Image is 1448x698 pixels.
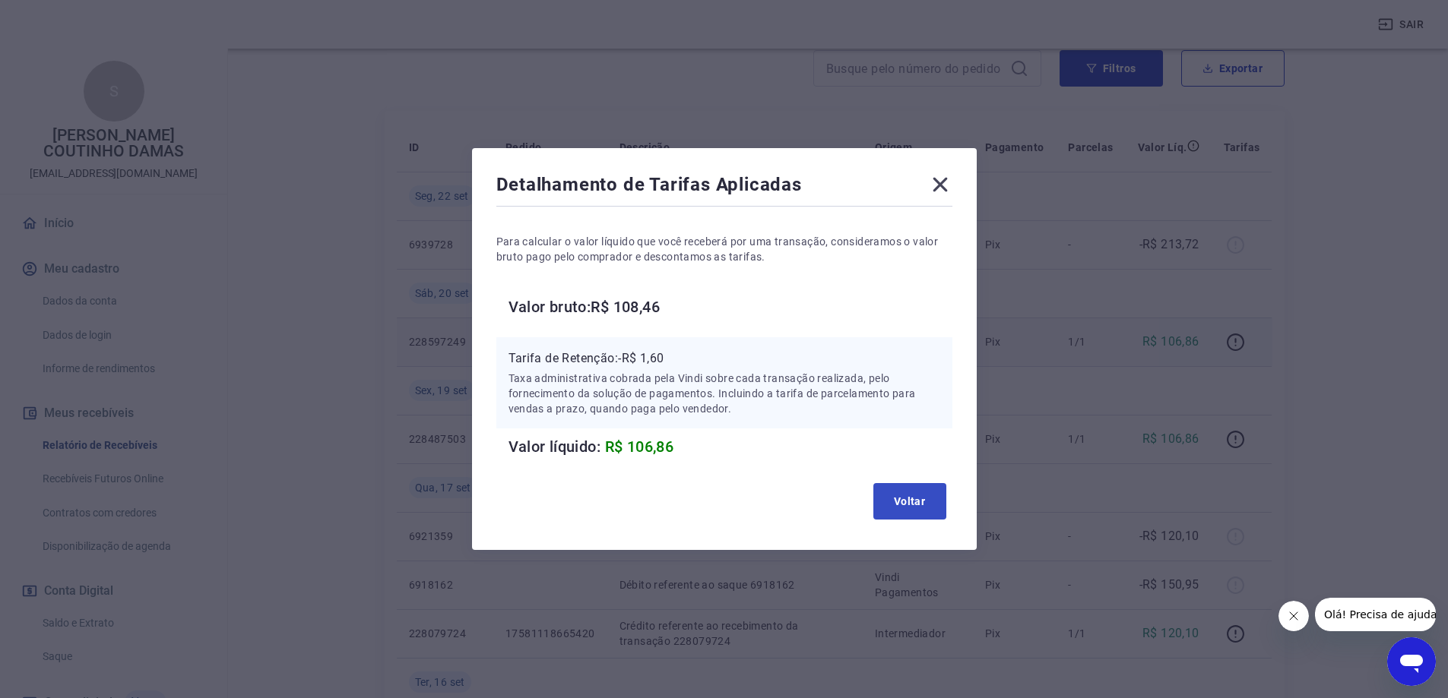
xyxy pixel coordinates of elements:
[509,295,952,319] h6: Valor bruto: R$ 108,46
[873,483,946,520] button: Voltar
[9,11,128,23] span: Olá! Precisa de ajuda?
[509,349,940,368] p: Tarifa de Retenção: -R$ 1,60
[509,371,940,416] p: Taxa administrativa cobrada pela Vindi sobre cada transação realizada, pelo fornecimento da soluç...
[496,172,952,203] div: Detalhamento de Tarifas Aplicadas
[1315,598,1436,631] iframe: Mensagem da empresa
[509,434,952,459] h6: Valor líquido:
[605,437,674,456] span: R$ 106,86
[1278,601,1309,631] iframe: Fechar mensagem
[1387,637,1436,686] iframe: Botão para abrir a janela de mensagens
[496,234,952,264] p: Para calcular o valor líquido que você receberá por uma transação, consideramos o valor bruto pag...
